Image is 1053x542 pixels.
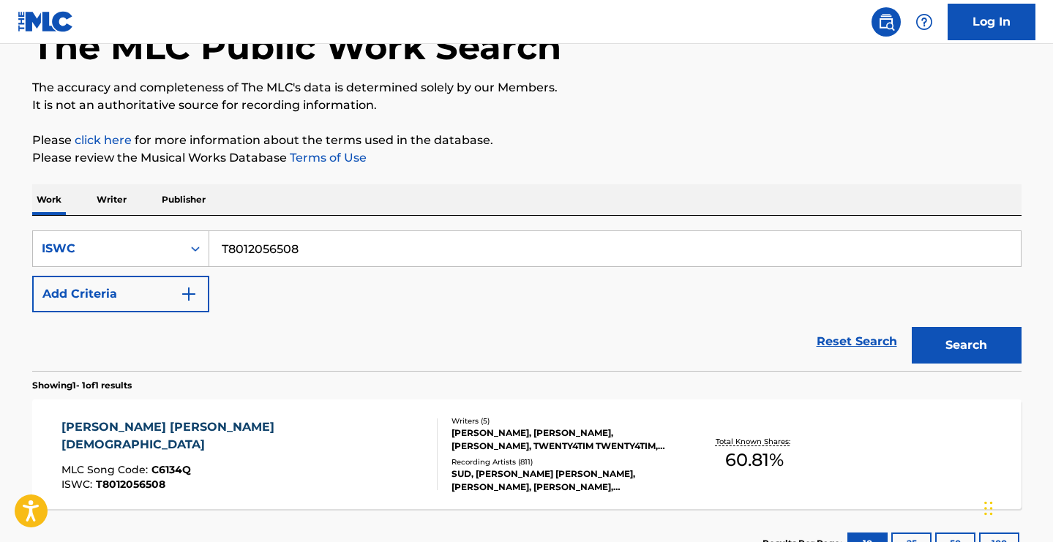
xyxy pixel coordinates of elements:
a: Terms of Use [287,151,367,165]
img: MLC Logo [18,11,74,32]
button: Add Criteria [32,276,209,312]
img: search [877,13,895,31]
p: Writer [92,184,131,215]
button: Search [912,327,1022,364]
p: Showing 1 - 1 of 1 results [32,379,132,392]
p: Please review the Musical Works Database [32,149,1022,167]
h1: The MLC Public Work Search [32,25,561,69]
div: Help [910,7,939,37]
div: Recording Artists ( 811 ) [451,456,672,467]
span: 60.81 % [725,447,784,473]
div: Writers ( 5 ) [451,415,672,426]
div: [PERSON_NAME], [PERSON_NAME], [PERSON_NAME], TWENTY4TIM TWENTY4TIM, [PERSON_NAME] [PERSON_NAME] [451,426,672,453]
span: MLC Song Code : [61,463,151,476]
img: help [915,13,933,31]
a: [PERSON_NAME] [PERSON_NAME] [DEMOGRAPHIC_DATA]MLC Song Code:C6134QISWC:T8012056508Writers (5)[PER... [32,399,1022,509]
div: SUD, [PERSON_NAME] [PERSON_NAME], [PERSON_NAME], [PERSON_NAME], [PERSON_NAME] [PERSON_NAME], [PER... [451,467,672,494]
p: The accuracy and completeness of The MLC's data is determined solely by our Members. [32,79,1022,97]
span: ISWC : [61,478,96,491]
p: Publisher [157,184,210,215]
a: Public Search [872,7,901,37]
p: Total Known Shares: [716,436,794,447]
iframe: Chat Widget [980,472,1053,542]
a: Log In [948,4,1035,40]
form: Search Form [32,230,1022,371]
span: T8012056508 [96,478,165,491]
span: C6134Q [151,463,191,476]
p: Work [32,184,66,215]
div: Drag [984,486,993,530]
img: 9d2ae6d4665cec9f34b9.svg [180,285,198,303]
a: click here [75,133,132,147]
div: ISWC [42,240,173,257]
p: It is not an authoritative source for recording information. [32,97,1022,114]
a: Reset Search [809,325,904,358]
p: Please for more information about the terms used in the database. [32,132,1022,149]
div: [PERSON_NAME] [PERSON_NAME] [DEMOGRAPHIC_DATA] [61,418,425,453]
